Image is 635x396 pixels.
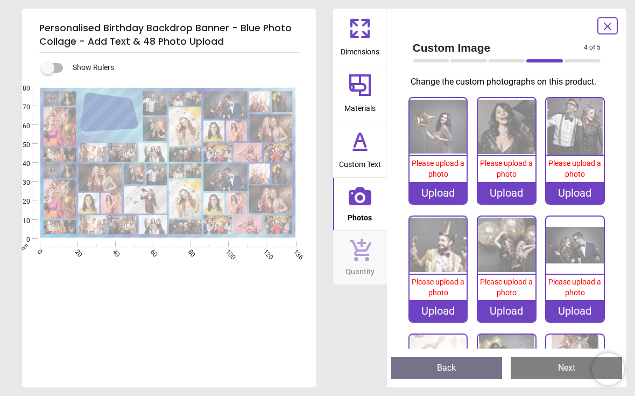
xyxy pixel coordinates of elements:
[348,207,372,224] span: Photos
[261,248,268,255] span: 120
[478,300,535,322] div: Upload
[333,178,387,231] button: Photos
[391,357,503,379] button: Back
[480,159,533,178] span: Please upload a photo
[48,61,316,74] div: Show Rulers
[333,121,387,177] button: Custom Text
[410,182,467,204] div: Upload
[10,84,30,93] span: 80
[10,141,30,150] span: 50
[148,248,155,255] span: 60
[292,248,299,255] span: 136
[19,241,29,251] span: cm
[412,159,464,178] span: Please upload a photo
[10,122,30,131] span: 60
[10,159,30,169] span: 40
[548,277,601,297] span: Please upload a photo
[511,357,622,379] button: Next
[10,178,30,187] span: 30
[412,277,464,297] span: Please upload a photo
[333,9,387,65] button: Dimensions
[110,248,117,255] span: 40
[546,182,604,204] div: Upload
[10,217,30,226] span: 10
[478,182,535,204] div: Upload
[341,41,379,58] span: Dimensions
[10,235,30,245] span: 0
[73,248,80,255] span: 20
[344,98,376,114] span: Materials
[186,248,193,255] span: 80
[345,261,375,277] span: Quantity
[480,277,533,297] span: Please upload a photo
[10,103,30,112] span: 70
[592,353,624,385] iframe: Brevo live chat
[333,231,387,284] button: Quantity
[546,300,604,322] div: Upload
[339,154,381,170] span: Custom Text
[410,300,467,322] div: Upload
[35,248,42,255] span: 0
[10,197,30,206] span: 20
[223,248,230,255] span: 100
[413,40,584,55] span: Custom Image
[548,159,601,178] span: Please upload a photo
[411,76,610,88] p: Change the custom photographs on this product.
[584,43,601,52] span: 4 of 5
[39,17,299,53] h5: Personalised Birthday Backdrop Banner - Blue Photo Collage - Add Text & 48 Photo Upload
[333,65,387,121] button: Materials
